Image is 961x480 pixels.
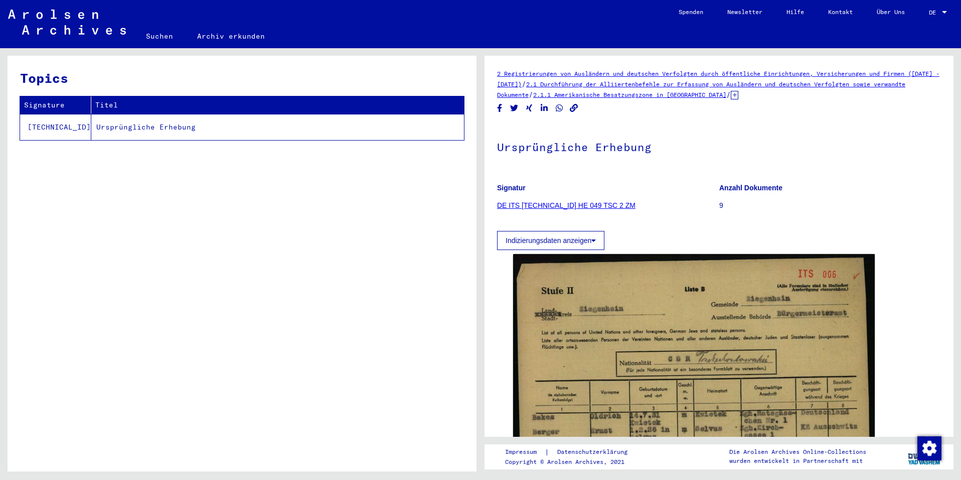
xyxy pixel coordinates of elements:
[917,436,941,460] img: Zustimmung ändern
[505,457,639,466] p: Copyright © Arolsen Archives, 2021
[20,96,91,114] th: Signature
[554,102,565,114] button: Share on WhatsApp
[497,80,905,98] a: 2.1 Durchführung der Alliiertenbefehle zur Erfassung von Ausländern und deutschen Verfolgten sowi...
[20,114,91,140] td: [TECHNICAL_ID]
[20,68,463,88] h3: Topics
[719,184,782,192] b: Anzahl Dokumente
[134,24,185,48] a: Suchen
[497,124,941,168] h1: Ursprüngliche Erhebung
[929,9,940,16] span: DE
[497,184,526,192] b: Signatur
[524,102,535,114] button: Share on Xing
[497,70,939,88] a: 2 Registrierungen von Ausländern und deutschen Verfolgten durch öffentliche Einrichtungen, Versic...
[522,79,526,88] span: /
[533,91,726,98] a: 2.1.1 Amerikanische Besatzungszone in [GEOGRAPHIC_DATA]
[726,90,731,99] span: /
[729,456,866,465] p: wurden entwickelt in Partnerschaft mit
[719,200,941,211] p: 9
[8,10,126,35] img: Arolsen_neg.svg
[549,447,639,457] a: Datenschutzerklärung
[509,102,520,114] button: Share on Twitter
[91,96,464,114] th: Titel
[529,90,533,99] span: /
[505,447,639,457] div: |
[497,231,604,250] button: Indizierungsdaten anzeigen
[505,447,545,457] a: Impressum
[539,102,550,114] button: Share on LinkedIn
[906,444,943,469] img: yv_logo.png
[185,24,277,48] a: Archiv erkunden
[729,447,866,456] p: Die Arolsen Archives Online-Collections
[569,102,579,114] button: Copy link
[497,201,635,209] a: DE ITS [TECHNICAL_ID] HE 049 TSC 2 ZM
[495,102,505,114] button: Share on Facebook
[91,114,464,140] td: Ursprüngliche Erhebung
